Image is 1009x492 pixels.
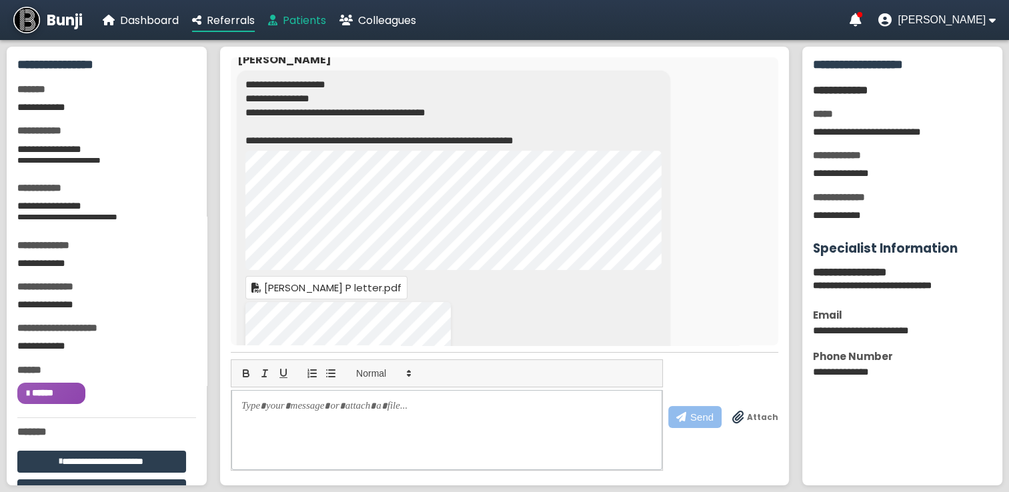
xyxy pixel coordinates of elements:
[103,12,179,29] a: Dashboard
[732,411,778,424] label: Drag & drop files anywhere to attach
[245,276,407,299] a: [PERSON_NAME] P letter.pdf
[878,13,996,27] button: User menu
[283,13,326,28] span: Patients
[268,12,326,29] a: Patients
[120,13,179,28] span: Dashboard
[668,406,722,428] button: Send
[264,281,401,295] span: [PERSON_NAME] P letter.pdf
[321,365,340,381] button: list: bullet
[192,12,255,29] a: Referrals
[690,411,714,423] span: Send
[274,365,293,381] button: underline
[13,7,83,33] a: Bunji
[813,307,992,323] div: Email
[747,411,778,423] span: Attach
[255,365,274,381] button: italic
[849,13,861,27] a: Notifications
[813,349,992,364] div: Phone Number
[237,51,768,68] div: [PERSON_NAME]
[237,365,255,381] button: bold
[339,12,416,29] a: Colleagues
[898,14,986,26] span: [PERSON_NAME]
[358,13,416,28] span: Colleagues
[813,239,992,258] h3: Specialist Information
[47,9,83,31] span: Bunji
[207,13,255,28] span: Referrals
[303,365,321,381] button: list: ordered
[13,7,40,33] img: Bunji Dental Referral Management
